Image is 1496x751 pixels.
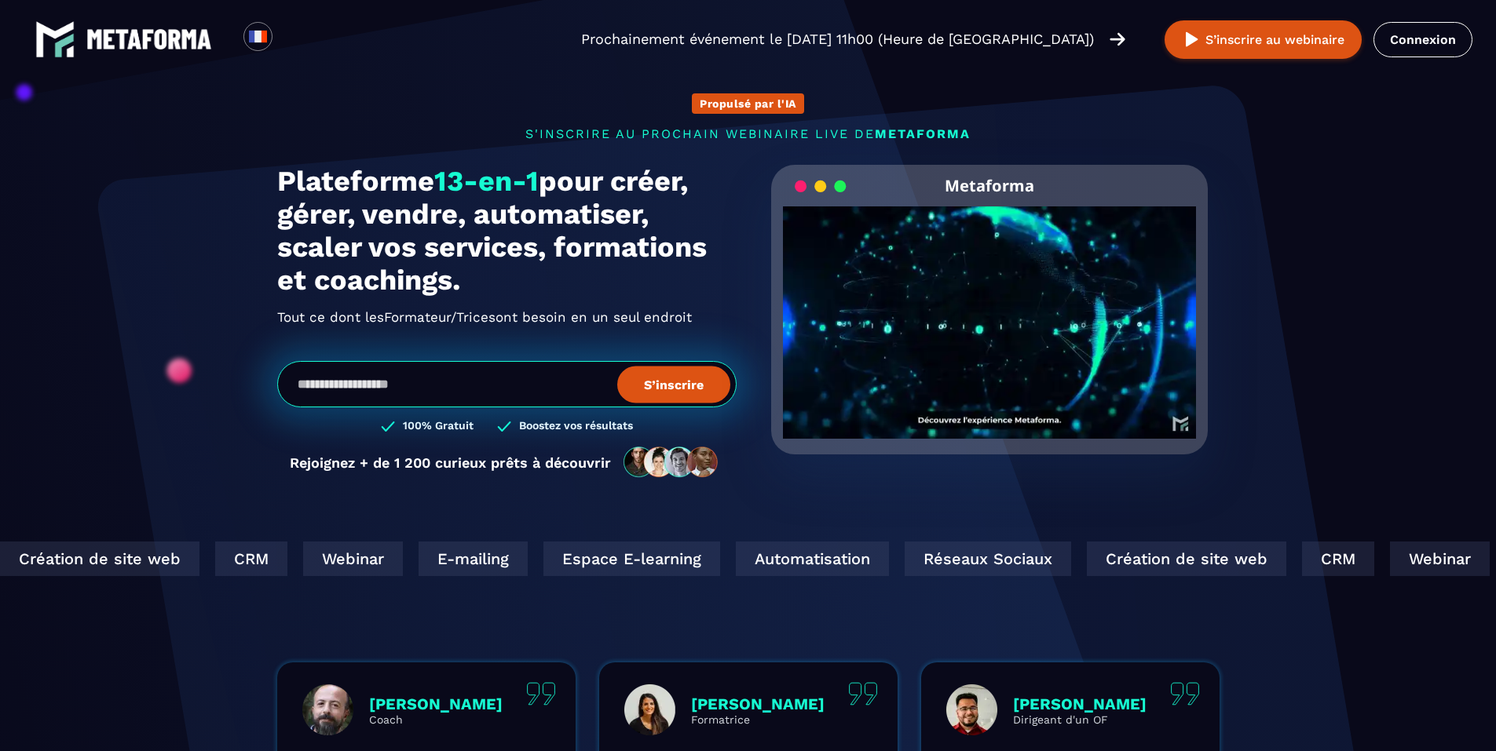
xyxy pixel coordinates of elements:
[384,304,496,330] span: Formateur/Trices
[272,22,311,57] div: Search for option
[691,694,825,713] p: [PERSON_NAME]
[35,20,75,59] img: logo
[497,419,511,434] img: checked
[526,682,556,705] img: quote
[619,446,724,479] img: community-people
[1337,541,1436,576] div: Webinar
[946,684,997,735] img: profile
[1182,30,1202,49] img: play
[682,541,836,576] div: Automatisation
[369,694,503,713] p: [PERSON_NAME]
[851,541,1018,576] div: Réseaux Sociaux
[162,541,234,576] div: CRM
[875,126,971,141] span: METAFORMA
[302,684,353,735] img: profile
[945,165,1034,206] h2: Metaforma
[1013,694,1147,713] p: [PERSON_NAME]
[381,419,395,434] img: checked
[1033,541,1233,576] div: Création de site web
[1373,22,1472,57] a: Connexion
[434,165,539,198] span: 13-en-1
[1013,713,1147,726] p: Dirigeant d'un OF
[490,541,667,576] div: Espace E-learning
[277,126,1220,141] p: s'inscrire au prochain webinaire live de
[795,179,847,194] img: loading
[691,713,825,726] p: Formatrice
[700,97,796,110] p: Propulsé par l'IA
[1249,541,1321,576] div: CRM
[365,541,474,576] div: E-mailing
[617,366,730,403] button: S’inscrire
[783,206,1197,413] video: Your browser does not support the video tag.
[286,30,298,49] input: Search for option
[1110,31,1125,48] img: arrow-right
[250,541,349,576] div: Webinar
[848,682,878,705] img: quote
[369,713,503,726] p: Coach
[624,684,675,735] img: profile
[403,419,474,434] h3: 100% Gratuit
[86,29,212,49] img: logo
[1170,682,1200,705] img: quote
[519,419,633,434] h3: Boostez vos résultats
[290,454,611,471] p: Rejoignez + de 1 200 curieux prêts à découvrir
[277,304,737,330] h2: Tout ce dont les ont besoin en un seul endroit
[581,28,1094,50] p: Prochainement événement le [DATE] 11h00 (Heure de [GEOGRAPHIC_DATA])
[248,27,268,46] img: fr
[1165,20,1362,59] button: S’inscrire au webinaire
[277,165,737,297] h1: Plateforme pour créer, gérer, vendre, automatiser, scaler vos services, formations et coachings.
